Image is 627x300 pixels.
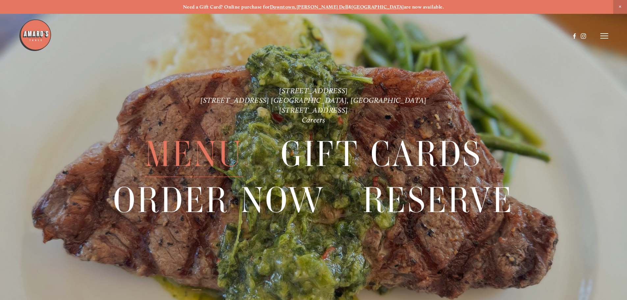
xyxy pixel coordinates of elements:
[295,4,296,10] strong: ,
[297,4,348,10] a: [PERSON_NAME] Dell
[113,177,325,223] a: Order Now
[279,106,348,115] a: [STREET_ADDRESS]
[270,4,295,10] a: Downtown
[352,4,404,10] a: [GEOGRAPHIC_DATA]
[19,19,52,52] img: Amaro's Table
[348,4,352,10] strong: &
[145,132,243,177] a: Menu
[200,96,427,105] a: [STREET_ADDRESS] [GEOGRAPHIC_DATA], [GEOGRAPHIC_DATA]
[279,86,348,95] a: [STREET_ADDRESS]
[404,4,444,10] strong: are now available.
[302,116,326,124] a: Careers
[183,4,270,10] strong: Need a Gift Card? Online purchase for
[363,177,514,223] a: Reserve
[281,132,482,177] a: Gift Cards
